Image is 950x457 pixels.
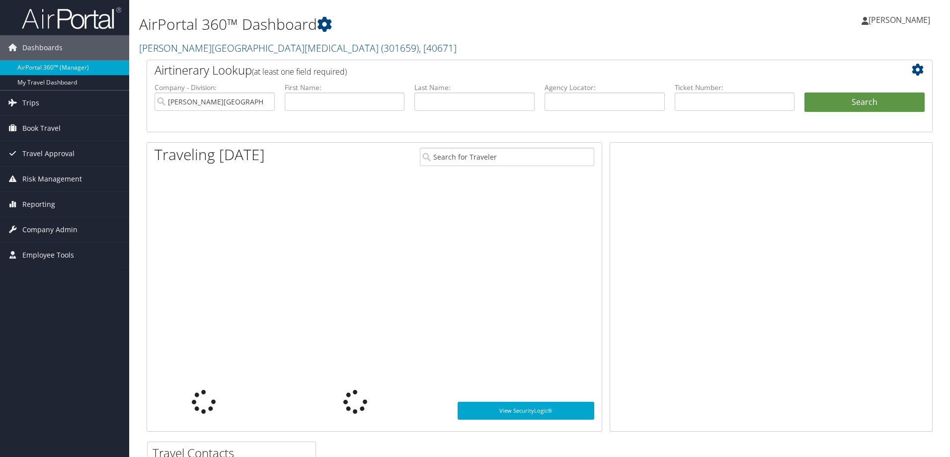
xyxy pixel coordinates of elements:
label: First Name: [285,83,405,92]
span: Book Travel [22,116,61,141]
span: Trips [22,91,39,115]
button: Search [804,92,925,112]
a: [PERSON_NAME][GEOGRAPHIC_DATA][MEDICAL_DATA] [139,41,457,55]
label: Company - Division: [155,83,275,92]
h2: Airtinerary Lookup [155,62,859,79]
input: Search for Traveler [420,148,594,166]
h1: Traveling [DATE] [155,144,265,165]
span: Dashboards [22,35,63,60]
span: , [ 40671 ] [419,41,457,55]
h1: AirPortal 360™ Dashboard [139,14,673,35]
span: (at least one field required) [252,66,347,77]
span: Risk Management [22,167,82,191]
label: Last Name: [414,83,535,92]
a: View SecurityLogic® [458,402,594,420]
span: Company Admin [22,217,78,242]
span: ( 301659 ) [381,41,419,55]
label: Agency Locator: [545,83,665,92]
label: Ticket Number: [675,83,795,92]
img: airportal-logo.png [22,6,121,30]
span: Employee Tools [22,243,74,268]
a: [PERSON_NAME] [862,5,940,35]
span: [PERSON_NAME] [869,14,930,25]
span: Travel Approval [22,141,75,166]
span: Reporting [22,192,55,217]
